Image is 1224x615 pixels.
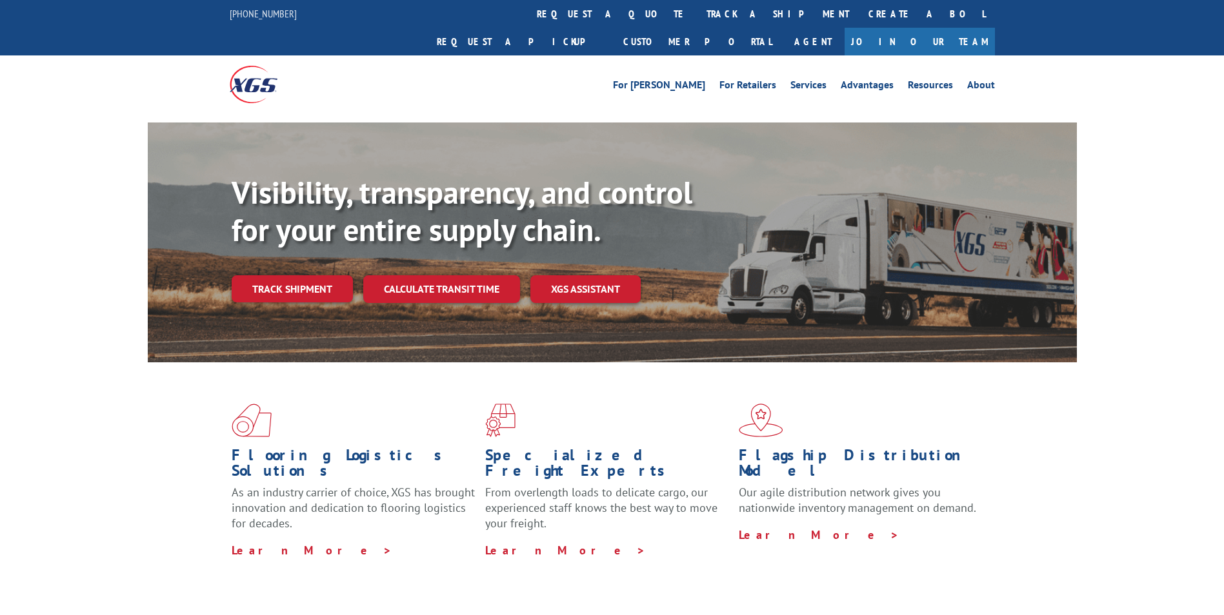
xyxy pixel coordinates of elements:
a: Services [790,80,827,94]
img: xgs-icon-flagship-distribution-model-red [739,404,783,437]
a: Join Our Team [845,28,995,55]
a: Resources [908,80,953,94]
h1: Specialized Freight Experts [485,447,729,485]
a: Learn More > [485,543,646,558]
a: Request a pickup [427,28,614,55]
img: xgs-icon-total-supply-chain-intelligence-red [232,404,272,437]
h1: Flooring Logistics Solutions [232,447,476,485]
a: XGS ASSISTANT [530,275,641,303]
a: Learn More > [739,527,899,542]
a: [PHONE_NUMBER] [230,7,297,20]
a: Advantages [841,80,894,94]
p: From overlength loads to delicate cargo, our experienced staff knows the best way to move your fr... [485,485,729,542]
a: Calculate transit time [363,275,520,303]
a: Learn More > [232,543,392,558]
span: Our agile distribution network gives you nationwide inventory management on demand. [739,485,976,515]
a: For Retailers [719,80,776,94]
a: About [967,80,995,94]
b: Visibility, transparency, and control for your entire supply chain. [232,172,692,249]
a: For [PERSON_NAME] [613,80,705,94]
h1: Flagship Distribution Model [739,447,983,485]
span: As an industry carrier of choice, XGS has brought innovation and dedication to flooring logistics... [232,485,475,531]
a: Track shipment [232,275,353,302]
a: Agent [781,28,845,55]
img: xgs-icon-focused-on-flooring-red [485,404,516,437]
a: Customer Portal [614,28,781,55]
